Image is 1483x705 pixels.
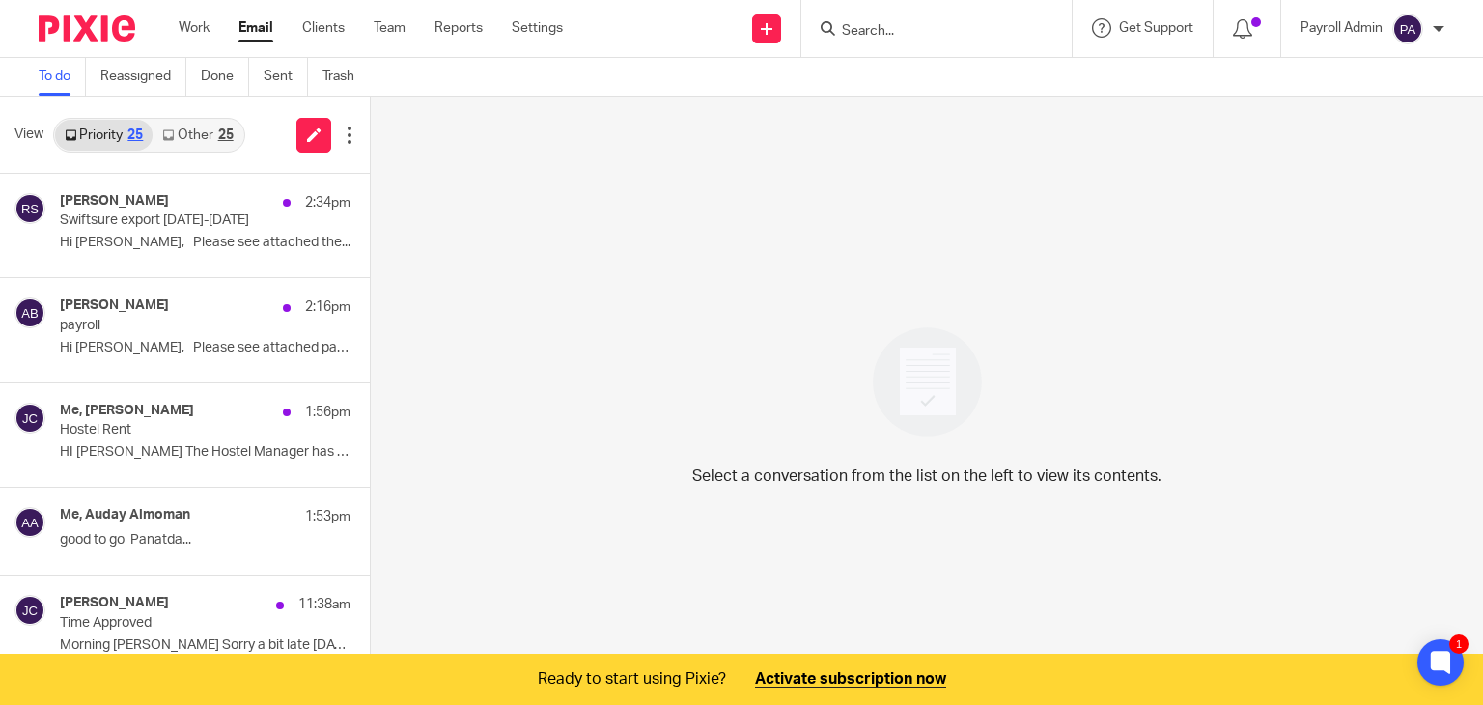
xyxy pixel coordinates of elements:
[14,125,43,145] span: View
[179,18,210,38] a: Work
[60,212,293,229] p: Swiftsure export [DATE]-[DATE]
[100,58,186,96] a: Reassigned
[302,18,345,38] a: Clients
[238,18,273,38] a: Email
[60,637,350,654] p: Morning [PERSON_NAME] Sorry a bit late [DATE]. ...
[305,403,350,422] p: 1:56pm
[39,58,86,96] a: To do
[264,58,308,96] a: Sent
[14,193,45,224] img: svg%3E
[512,18,563,38] a: Settings
[840,23,1014,41] input: Search
[1449,634,1469,654] div: 1
[1119,21,1193,35] span: Get Support
[60,615,293,632] p: Time Approved
[60,422,293,438] p: Hostel Rent
[60,297,169,314] h4: [PERSON_NAME]
[305,507,350,526] p: 1:53pm
[374,18,406,38] a: Team
[14,403,45,434] img: svg%3E
[434,18,483,38] a: Reports
[305,193,350,212] p: 2:34pm
[860,315,994,449] img: image
[60,444,350,461] p: HI [PERSON_NAME] The Hostel Manager has just asked...
[39,15,135,42] img: Pixie
[1301,18,1383,38] p: Payroll Admin
[127,128,143,142] div: 25
[60,340,350,356] p: Hi [PERSON_NAME], Please see attached payroll...
[14,595,45,626] img: svg%3E
[218,128,234,142] div: 25
[60,532,350,549] p: good to go Panatda...
[60,235,350,251] p: Hi [PERSON_NAME], Please see attached the...
[153,120,242,151] a: Other25
[14,507,45,538] img: svg%3E
[60,193,169,210] h4: [PERSON_NAME]
[1392,14,1423,44] img: svg%3E
[14,297,45,328] img: svg%3E
[298,595,350,614] p: 11:38am
[60,403,194,419] h4: Me, [PERSON_NAME]
[692,465,1161,488] p: Select a conversation from the list on the left to view its contents.
[305,297,350,317] p: 2:16pm
[55,120,153,151] a: Priority25
[60,595,169,611] h4: [PERSON_NAME]
[60,318,293,334] p: payroll
[322,58,369,96] a: Trash
[60,507,190,523] h4: Me, Auday Almoman
[201,58,249,96] a: Done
